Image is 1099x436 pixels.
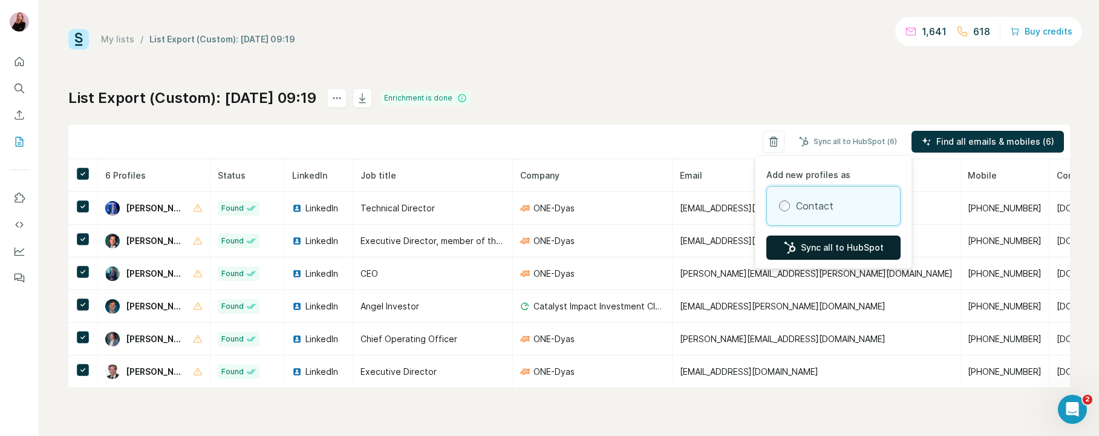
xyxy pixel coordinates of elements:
button: actions [327,88,347,108]
span: ONE-Dyas [533,333,575,345]
img: company-logo [520,334,530,344]
span: Executive Director [360,366,437,377]
label: Contact [796,199,833,213]
li: / [140,33,143,45]
span: [EMAIL_ADDRESS][DOMAIN_NAME] [680,366,818,377]
div: List Export (Custom): [DATE] 09:19 [149,33,295,45]
span: [EMAIL_ADDRESS][DOMAIN_NAME] [680,203,818,213]
p: 1,641 [922,24,947,39]
p: Add new profiles as [766,164,901,181]
span: Chief Operating Officer [360,334,457,344]
span: [PERSON_NAME][EMAIL_ADDRESS][PERSON_NAME][DOMAIN_NAME] [680,268,953,279]
button: Sync all to HubSpot (6) [791,133,905,151]
span: 6 Profiles [105,170,146,180]
div: Enrichment is done [380,91,471,105]
span: [PERSON_NAME][EMAIL_ADDRESS][DOMAIN_NAME] [680,334,885,344]
span: Technical Director [360,203,435,213]
span: ONE-Dyas [533,235,575,247]
img: Avatar [105,365,120,379]
span: [PERSON_NAME] [126,235,181,247]
span: Found [221,366,244,377]
span: [PERSON_NAME] [126,300,181,312]
img: Avatar [105,201,120,216]
img: LinkedIn logo [292,203,302,213]
img: company-logo [520,236,530,246]
p: 618 [973,24,990,39]
img: Avatar [105,234,120,248]
span: Found [221,334,244,345]
a: My lists [101,34,134,44]
span: [PERSON_NAME] [126,366,181,378]
img: Surfe Logo [68,29,89,50]
img: Avatar [10,12,29,31]
button: Dashboard [10,240,29,262]
img: company-logo [520,269,530,279]
span: LinkedIn [292,170,327,180]
span: Found [221,236,244,246]
button: Enrich CSV [10,104,29,126]
button: Sync all to HubSpot [766,236,901,260]
img: LinkedIn logo [292,302,302,311]
span: CEO [360,268,378,279]
iframe: Intercom live chat [1058,395,1087,424]
button: My lists [10,131,29,153]
img: Avatar [105,332,120,346]
span: [PHONE_NUMBER] [968,334,1042,344]
span: Catalyst Impact Investment Club [533,300,665,312]
img: LinkedIn logo [292,367,302,377]
span: 2 [1083,395,1092,405]
img: company-logo [520,302,530,311]
button: Use Surfe on LinkedIn [10,187,29,209]
span: [PERSON_NAME] [126,268,181,280]
span: ONE-Dyas [533,366,575,378]
span: Angel Investor [360,301,419,311]
img: company-logo [520,203,530,213]
span: Executive Director, member of the Executive Board of ONE-Dyas and General Counsel [360,236,713,246]
span: [PERSON_NAME] [126,202,181,214]
span: LinkedIn [305,300,338,312]
span: [EMAIL_ADDRESS][DOMAIN_NAME] [680,236,818,246]
button: Find all emails & mobiles (6) [911,131,1064,153]
span: Email [680,170,702,180]
button: Feedback [10,267,29,289]
span: LinkedIn [305,333,338,345]
img: LinkedIn logo [292,334,302,344]
span: [PHONE_NUMBER] [968,236,1042,246]
span: [PHONE_NUMBER] [968,301,1042,311]
img: LinkedIn logo [292,269,302,279]
span: Found [221,301,244,312]
span: LinkedIn [305,202,338,214]
span: ONE-Dyas [533,202,575,214]
button: Buy credits [1010,23,1072,40]
button: Quick start [10,51,29,73]
span: Company [520,170,559,180]
span: Job title [360,170,396,180]
img: LinkedIn logo [292,236,302,246]
span: LinkedIn [305,366,338,378]
span: [PHONE_NUMBER] [968,203,1042,213]
span: LinkedIn [305,235,338,247]
img: Avatar [105,299,120,314]
span: [PHONE_NUMBER] [968,268,1042,279]
span: Find all emails & mobiles (6) [936,136,1054,148]
span: [EMAIL_ADDRESS][PERSON_NAME][DOMAIN_NAME] [680,301,885,311]
span: ONE-Dyas [533,268,575,280]
span: [PERSON_NAME] [126,333,181,345]
span: Mobile [968,170,997,180]
button: Use Surfe API [10,214,29,236]
span: [PHONE_NUMBER] [968,366,1042,377]
span: Found [221,203,244,214]
img: Avatar [105,266,120,281]
button: Search [10,78,29,99]
h1: List Export (Custom): [DATE] 09:19 [68,88,316,108]
img: company-logo [520,367,530,377]
span: Found [221,268,244,279]
span: Status [218,170,246,180]
span: LinkedIn [305,268,338,280]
